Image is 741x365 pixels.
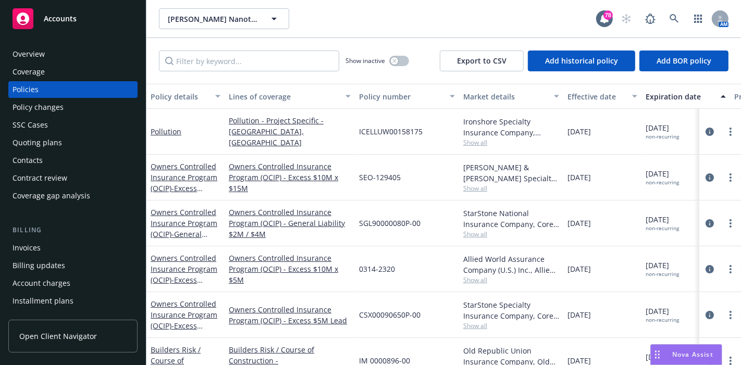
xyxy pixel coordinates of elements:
div: StarStone National Insurance Company, Core Specialty, Shepherd Specialty Insurance Services Inc [463,208,559,230]
div: non-recurring [646,179,679,186]
div: Contract review [13,170,67,186]
div: non-recurring [646,317,679,323]
span: 0314-2320 [359,263,395,274]
a: Start snowing [616,8,637,29]
span: Open Client Navigator [19,331,97,342]
button: [PERSON_NAME] Nanotechnologies, Inc. [159,8,289,29]
span: [DATE] [646,214,679,232]
a: Policy changes [8,99,138,116]
span: - General Liability $2M / $4M [151,229,217,250]
a: Contacts [8,152,138,169]
a: more [724,309,737,321]
button: Export to CSV [440,51,524,71]
span: Show all [463,138,559,147]
span: [DATE] [646,168,679,186]
div: Effective date [567,91,626,102]
button: Add historical policy [528,51,635,71]
div: Contacts [13,152,43,169]
a: Billing updates [8,257,138,274]
div: Installment plans [13,293,73,309]
a: Contract review [8,170,138,186]
span: [DATE] [567,126,591,137]
button: Add BOR policy [639,51,728,71]
div: Invoices [13,240,41,256]
span: [DATE] [646,122,679,140]
a: Pollution [151,127,181,136]
a: circleInformation [703,125,716,138]
span: Accounts [44,15,77,23]
div: Allied World Assurance Company (U.S.) Inc., Allied World Assurance Company (AWAC), Amwins [463,254,559,275]
div: non-recurring [646,225,679,232]
a: circleInformation [703,263,716,275]
div: non-recurring [646,133,679,140]
span: Show all [463,230,559,238]
span: Add historical policy [545,56,618,66]
span: [DATE] [646,260,679,278]
span: Show all [463,184,559,193]
a: Report a Bug [640,8,661,29]
a: Policies [8,81,138,98]
span: [DATE] [567,263,591,274]
div: 78 [603,10,613,20]
span: [PERSON_NAME] Nanotechnologies, Inc. [168,14,258,24]
a: Owners Controlled Insurance Program (OCIP) - Excess $10M x $15M [229,161,351,194]
a: circleInformation [703,309,716,321]
span: - Excess Liability $10M x $15M [151,183,205,215]
span: SEO-129405 [359,172,401,183]
div: Policies [13,81,39,98]
a: Owners Controlled Insurance Program (OCIP) [151,299,217,342]
div: Billing [8,225,138,235]
a: Coverage gap analysis [8,187,138,204]
a: more [724,125,737,138]
span: - Excess Liability $5M Lead [151,321,214,342]
button: Nova Assist [650,344,722,365]
input: Filter by keyword... [159,51,339,71]
div: Coverage [13,64,45,80]
a: Invoices [8,240,138,256]
div: Billing updates [13,257,65,274]
a: Pollution - Project Specific - [GEOGRAPHIC_DATA], [GEOGRAPHIC_DATA] [229,115,351,148]
div: SSC Cases [13,117,48,133]
span: [DATE] [646,306,679,323]
span: Show all [463,275,559,284]
button: Policy details [146,84,225,109]
a: Owners Controlled Insurance Program (OCIP) [151,253,217,307]
button: Expiration date [641,84,730,109]
span: Export to CSV [457,56,507,66]
span: Show all [463,321,559,330]
a: Owners Controlled Insurance Program (OCIP) [151,161,217,215]
div: Market details [463,91,548,102]
button: Lines of coverage [225,84,355,109]
span: [DATE] [567,218,591,229]
a: Owners Controlled Insurance Program (OCIP) [151,207,217,250]
span: SGL90000080P-00 [359,218,421,229]
span: Show inactive [345,56,385,65]
a: Account charges [8,275,138,292]
div: [PERSON_NAME] & [PERSON_NAME] Specialty Insurance Company, [PERSON_NAME] & [PERSON_NAME], Amwins [463,162,559,184]
a: more [724,217,737,230]
span: [DATE] [567,309,591,320]
a: circleInformation [703,171,716,184]
div: Ironshore Specialty Insurance Company, Ironshore (Liberty Mutual) [463,116,559,138]
span: Nova Assist [672,350,713,359]
div: Policy changes [13,99,64,116]
a: Installment plans [8,293,138,309]
span: ICELLUW00158175 [359,126,423,137]
a: more [724,171,737,184]
div: non-recurring [646,271,679,278]
span: [DATE] [567,172,591,183]
div: Quoting plans [13,134,62,151]
button: Market details [459,84,563,109]
span: CSX00090650P-00 [359,309,421,320]
a: Coverage [8,64,138,80]
span: - Excess Liability $10M x $5M [151,275,205,307]
div: Expiration date [646,91,714,102]
a: Quoting plans [8,134,138,151]
a: SSC Cases [8,117,138,133]
a: Accounts [8,4,138,33]
div: Coverage gap analysis [13,187,90,204]
a: Search [664,8,685,29]
button: Effective date [563,84,641,109]
div: Lines of coverage [229,91,339,102]
a: Overview [8,46,138,62]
